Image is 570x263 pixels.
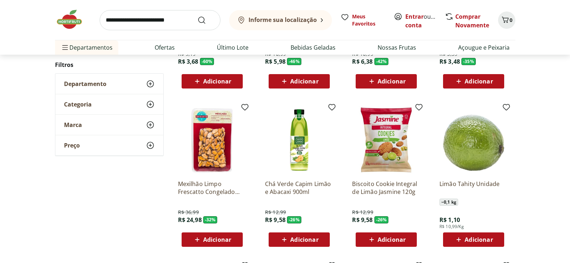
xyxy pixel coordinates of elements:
[510,17,512,23] span: 0
[405,13,445,29] a: Criar conta
[61,39,113,56] span: Departamentos
[55,115,163,135] button: Marca
[374,216,389,223] span: - 26 %
[439,224,464,230] span: R$ 10,99/Kg
[439,216,460,224] span: R$ 1,10
[352,180,420,196] a: Biscoito Cookie Integral de Limão Jasmine 120g
[203,216,218,223] span: - 32 %
[100,10,220,30] input: search
[341,13,385,27] a: Meus Favoritos
[352,13,385,27] span: Meus Favoritos
[352,106,420,174] img: Biscoito Cookie Integral de Limão Jasmine 120g
[378,43,416,52] a: Nossas Frutas
[265,180,333,196] a: Chá Verde Capim Limão e Abacaxi 900ml
[405,12,437,30] span: ou
[55,9,91,30] img: Hortifruti
[55,74,163,94] button: Departamento
[178,216,202,224] span: R$ 24,98
[203,78,231,84] span: Adicionar
[178,58,199,65] span: R$ 3,68
[405,13,424,21] a: Entrar
[203,237,231,242] span: Adicionar
[64,101,92,108] span: Categoria
[291,43,336,52] a: Bebidas Geladas
[461,58,476,65] span: - 35 %
[248,16,317,24] b: Informe sua localização
[217,43,248,52] a: Último Lote
[178,180,246,196] a: Mexilhão Limpo Frescatto Congelado 400g
[287,58,301,65] span: - 46 %
[352,58,373,65] span: R$ 6,38
[182,232,243,247] button: Adicionar
[439,106,508,174] img: Limão Tahity Unidade
[269,232,330,247] button: Adicionar
[290,237,318,242] span: Adicionar
[265,216,286,224] span: R$ 9,58
[356,232,417,247] button: Adicionar
[439,58,460,65] span: R$ 3,48
[443,74,504,89] button: Adicionar
[265,209,286,216] span: R$ 12,99
[61,39,69,56] button: Menu
[64,142,80,149] span: Preço
[178,209,199,216] span: R$ 36,99
[374,58,389,65] span: - 42 %
[178,106,246,174] img: Mexilhão Limpo Frescatto Congelado 400g
[287,216,301,223] span: - 26 %
[443,232,504,247] button: Adicionar
[55,58,164,72] h2: Filtros
[155,43,175,52] a: Ofertas
[439,199,458,206] span: ~ 0,1 kg
[197,16,215,24] button: Submit Search
[356,74,417,89] button: Adicionar
[64,121,82,128] span: Marca
[265,58,286,65] span: R$ 5,98
[458,43,510,52] a: Açougue e Peixaria
[200,58,214,65] span: - 60 %
[455,13,489,29] a: Comprar Novamente
[265,106,333,174] img: Chá Verde Capim Limão e Abacaxi 900ml
[352,209,373,216] span: R$ 12,99
[55,94,163,114] button: Categoria
[290,78,318,84] span: Adicionar
[465,237,493,242] span: Adicionar
[378,78,406,84] span: Adicionar
[439,180,508,196] a: Limão Tahity Unidade
[498,12,515,29] button: Carrinho
[55,135,163,155] button: Preço
[378,237,406,242] span: Adicionar
[182,74,243,89] button: Adicionar
[352,216,373,224] span: R$ 9,58
[64,80,106,87] span: Departamento
[269,74,330,89] button: Adicionar
[465,78,493,84] span: Adicionar
[229,10,332,30] button: Informe sua localização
